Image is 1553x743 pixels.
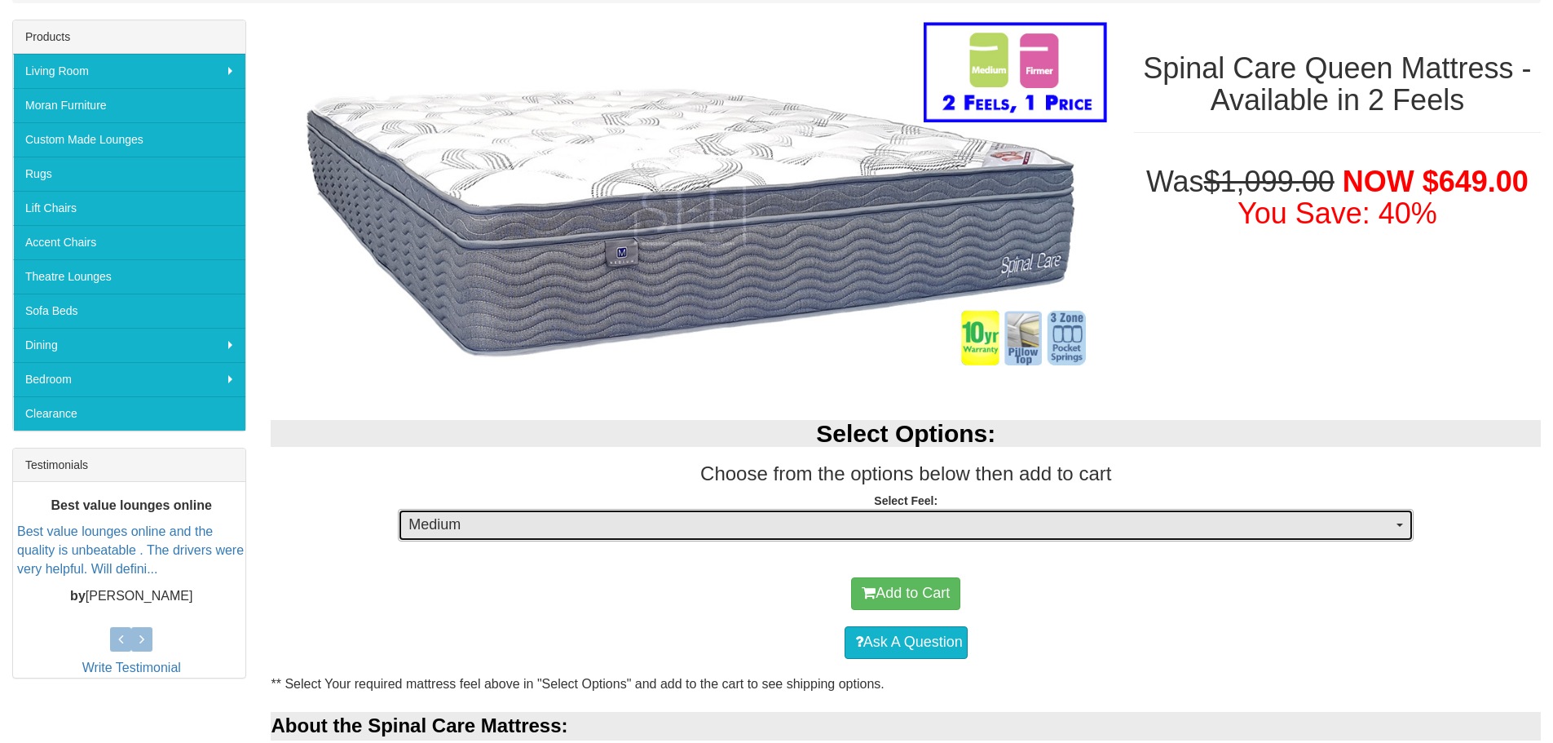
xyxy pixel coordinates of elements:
a: Best value lounges online and the quality is unbeatable . The drivers were very helpful. Will def... [17,524,244,576]
font: You Save: 40% [1238,197,1437,230]
h1: Spinal Care Queen Mattress - Available in 2 Feels [1134,52,1541,117]
b: Select Options: [816,420,995,447]
b: Best value lounges online [51,498,212,512]
a: Lift Chairs [13,191,245,225]
h1: Was [1134,166,1541,230]
a: Living Room [13,54,245,88]
del: $1,099.00 [1204,165,1335,198]
h3: Choose from the options below then add to cart [271,463,1541,484]
a: Dining [13,328,245,362]
b: by [70,589,86,603]
a: Sofa Beds [13,294,245,328]
a: Rugs [13,157,245,191]
span: NOW $649.00 [1343,165,1529,198]
div: Testimonials [13,449,245,482]
a: Theatre Lounges [13,259,245,294]
a: Clearance [13,396,245,431]
p: [PERSON_NAME] [17,587,245,606]
a: Ask A Question [845,626,968,659]
button: Add to Cart [851,577,960,610]
button: Medium [398,509,1414,542]
a: Write Testimonial [82,661,181,674]
a: Accent Chairs [13,225,245,259]
a: Custom Made Lounges [13,122,245,157]
span: Medium [408,515,1392,536]
a: Moran Furniture [13,88,245,122]
strong: Select Feel: [874,494,938,507]
div: Products [13,20,245,54]
div: About the Spinal Care Mattress: [271,712,1541,740]
a: Bedroom [13,362,245,396]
